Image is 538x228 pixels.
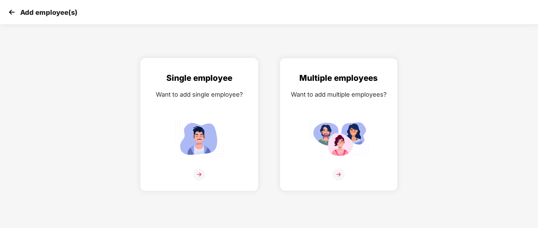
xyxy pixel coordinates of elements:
[333,168,345,181] img: svg+xml;base64,PHN2ZyB4bWxucz0iaHR0cDovL3d3dy53My5vcmcvMjAwMC9zdmciIHdpZHRoPSIzNiIgaGVpZ2h0PSIzNi...
[147,90,251,99] div: Want to add single employee?
[7,7,17,17] img: svg+xml;base64,PHN2ZyB4bWxucz0iaHR0cDovL3d3dy53My5vcmcvMjAwMC9zdmciIHdpZHRoPSIzMCIgaGVpZ2h0PSIzMC...
[287,72,391,85] div: Multiple employees
[20,8,77,17] p: Add employee(s)
[308,118,369,160] img: svg+xml;base64,PHN2ZyB4bWxucz0iaHR0cDovL3d3dy53My5vcmcvMjAwMC9zdmciIGlkPSJNdWx0aXBsZV9lbXBsb3llZS...
[193,168,205,181] img: svg+xml;base64,PHN2ZyB4bWxucz0iaHR0cDovL3d3dy53My5vcmcvMjAwMC9zdmciIHdpZHRoPSIzNiIgaGVpZ2h0PSIzNi...
[169,118,230,160] img: svg+xml;base64,PHN2ZyB4bWxucz0iaHR0cDovL3d3dy53My5vcmcvMjAwMC9zdmciIGlkPSJTaW5nbGVfZW1wbG95ZWUiIH...
[287,90,391,99] div: Want to add multiple employees?
[147,72,251,85] div: Single employee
